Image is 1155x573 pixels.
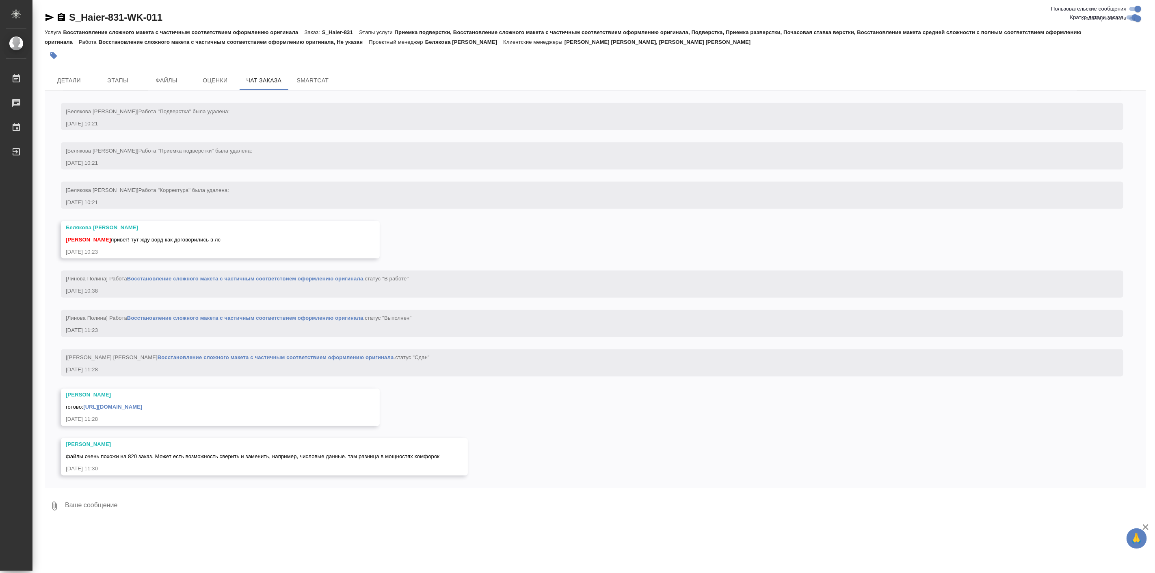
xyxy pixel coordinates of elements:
[359,29,395,35] p: Этапы услуги
[127,315,363,321] a: Восстановление сложного макета с частичным соответствием оформлению оригинала
[66,237,221,243] span: привет! тут жду ворд как договорились в лс
[1081,15,1127,23] span: Оповещения-логи
[293,75,332,86] span: SmartCat
[66,148,252,154] span: [Белякова [PERSON_NAME]]
[1127,528,1147,549] button: 🙏
[138,187,229,193] span: Работа "Корректура" была удалена:
[66,454,439,460] span: файлы очень похожи на 820 заказ. Может есть возможность сверить и заменить, например, числовые да...
[138,148,252,154] span: Работа "Приемка подверстки" была удалена:
[66,159,1095,167] div: [DATE] 10:21
[66,108,230,114] span: [Белякова [PERSON_NAME]]
[66,287,1095,295] div: [DATE] 10:38
[66,248,351,256] div: [DATE] 10:23
[66,465,439,473] div: [DATE] 11:30
[425,39,503,45] p: Белякова [PERSON_NAME]
[83,404,142,410] a: [URL][DOMAIN_NAME]
[365,276,409,282] span: статус "В работе"
[322,29,359,35] p: S_Haier-831
[147,75,186,86] span: Файлы
[45,13,54,22] button: Скопировать ссылку для ЯМессенджера
[503,39,565,45] p: Клиентские менеджеры
[45,29,1081,45] p: Приемка подверстки, Восстановление сложного макета с частичным соответствием оформлению оригинала...
[395,355,430,361] span: статус "Сдан"
[66,315,411,321] span: [Линова Полина] Работа .
[66,404,143,410] span: готово:
[365,315,411,321] span: статус "Выполнен"
[127,276,363,282] a: Восстановление сложного макета с частичным соответствием оформлению оригинала
[196,75,235,86] span: Оценки
[66,391,351,399] div: [PERSON_NAME]
[66,224,351,232] div: Белякова [PERSON_NAME]
[66,355,430,361] span: [[PERSON_NAME] [PERSON_NAME] .
[63,29,304,35] p: Восстановление сложного макета с частичным соответствием оформлению оригинала
[1130,530,1144,547] span: 🙏
[66,237,111,243] span: [PERSON_NAME]
[56,13,66,22] button: Скопировать ссылку
[99,39,369,45] p: Восстановление сложного макета с частичным соответствием оформлению оригинала, Не указан
[369,39,425,45] p: Проектный менеджер
[79,39,99,45] p: Работа
[305,29,322,35] p: Заказ:
[69,12,162,23] a: S_Haier-831-WK-011
[158,355,394,361] a: Восстановление сложного макета с частичным соответствием оформлению оригинала
[66,276,409,282] span: [Линова Полина] Работа .
[565,39,757,45] p: [PERSON_NAME] [PERSON_NAME], [PERSON_NAME] [PERSON_NAME]
[50,75,89,86] span: Детали
[98,75,137,86] span: Этапы
[66,366,1095,374] div: [DATE] 11:28
[66,120,1095,128] div: [DATE] 10:21
[138,108,230,114] span: Работа "Подверстка" была удалена:
[66,198,1095,207] div: [DATE] 10:21
[66,327,1095,335] div: [DATE] 11:23
[66,416,351,424] div: [DATE] 11:28
[66,187,229,193] span: [Белякова [PERSON_NAME]]
[1051,5,1127,13] span: Пользовательские сообщения
[66,441,439,449] div: [PERSON_NAME]
[244,75,283,86] span: Чат заказа
[45,47,63,65] button: Добавить тэг
[45,29,63,35] p: Услуга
